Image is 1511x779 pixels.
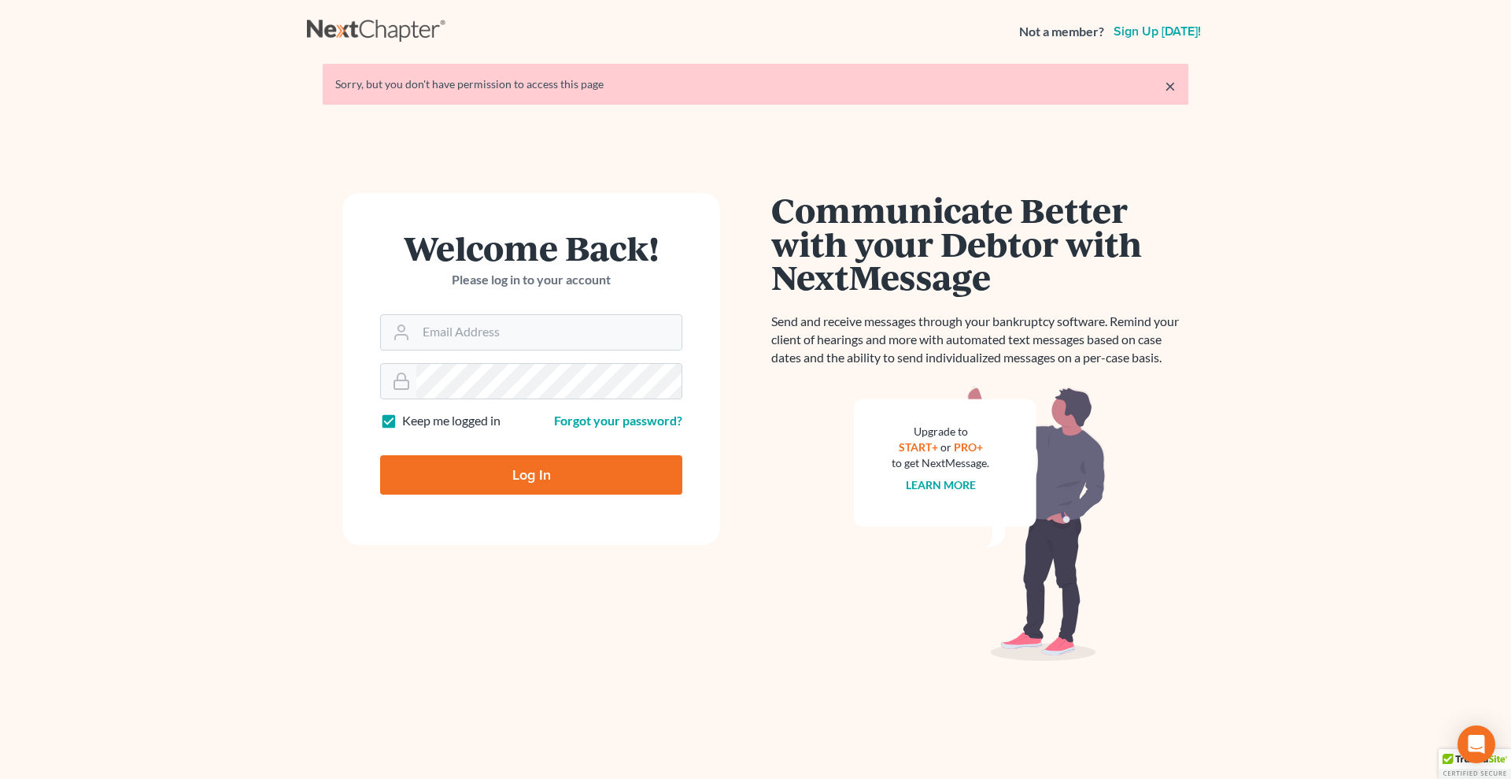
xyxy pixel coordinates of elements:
a: PRO+ [954,440,983,454]
label: Keep me logged in [402,412,501,430]
a: Learn more [906,478,976,492]
div: Open Intercom Messenger [1457,725,1495,763]
a: Forgot your password? [554,413,682,428]
h1: Communicate Better with your Debtor with NextMessage [771,193,1188,294]
strong: Not a member? [1019,23,1104,41]
img: nextmessage_bg-59042aed3d76b12b5cd301f8e5b87938c9018125f34e5fa2b7a6b67550977c72.svg [854,386,1106,662]
input: Log In [380,455,682,495]
a: Sign up [DATE]! [1110,25,1204,38]
h1: Welcome Back! [380,231,682,265]
a: START+ [899,440,938,454]
div: Sorry, but you don't have permission to access this page [335,76,1176,92]
p: Please log in to your account [380,271,682,289]
a: × [1165,76,1176,95]
p: Send and receive messages through your bankruptcy software. Remind your client of hearings and mo... [771,313,1188,367]
div: TrustedSite Certified [1439,749,1511,779]
input: Email Address [416,315,682,350]
div: Upgrade to [892,424,989,440]
span: or [940,440,951,454]
div: to get NextMessage. [892,455,989,471]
